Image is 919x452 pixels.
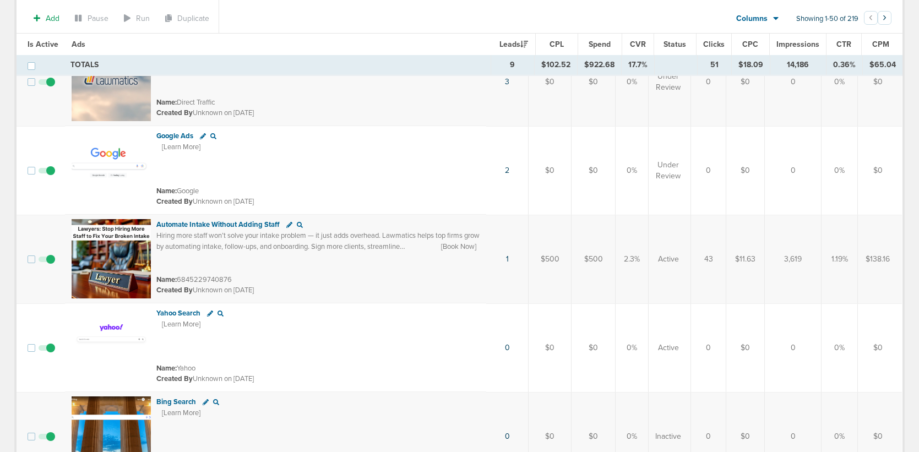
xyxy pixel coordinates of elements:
td: $0 [858,126,902,215]
td: $0 [572,126,616,215]
span: Created By [156,197,193,206]
span: CPM [872,40,889,49]
td: $500 [572,215,616,303]
td: $0 [572,37,616,126]
span: Created By [156,374,193,383]
td: 1.19% [822,215,858,303]
td: 0% [616,37,649,126]
td: 0 [765,37,822,126]
img: Ad image [72,42,151,121]
a: 0 [505,432,510,441]
span: Name: [156,364,177,373]
span: Ads [72,40,85,49]
img: Ad image [72,130,151,210]
small: Direct Traffic [156,98,215,107]
span: Google Ads [156,132,193,140]
small: 6845229740876 [156,275,232,284]
span: Active [658,254,679,265]
a: 3 [505,77,509,86]
td: 0% [822,37,858,126]
td: 0% [822,303,858,392]
span: CVR [630,40,646,49]
td: 43 [691,215,726,303]
span: Impressions [776,40,819,49]
small: Google [156,187,199,195]
td: $0 [726,37,765,126]
span: Name: [156,187,177,195]
td: TOTALS [64,55,491,75]
span: Created By [156,286,193,295]
td: 3,619 [765,215,822,303]
span: Clicks [703,40,725,49]
span: Showing 1-50 of 219 [796,14,858,24]
span: Is Active [28,40,58,49]
span: Bing Search [156,397,196,406]
td: 0 [691,37,726,126]
td: $65.04 [862,55,907,75]
ul: Pagination [864,13,891,26]
span: Columns [736,13,768,24]
button: Add [28,10,66,26]
td: 0 [691,126,726,215]
td: $0 [858,303,902,392]
td: $0 [572,303,616,392]
span: Yahoo Search [156,309,200,318]
td: 51 [697,55,732,75]
span: Active [658,342,679,353]
small: Unknown on [DATE] [156,197,254,206]
span: Add [46,14,59,23]
span: Status [664,40,686,49]
span: Name: [156,98,177,107]
small: Unknown on [DATE] [156,285,254,295]
span: Name: [156,275,177,284]
td: 0% [616,303,649,392]
td: $0 [726,303,765,392]
span: Inactive [655,431,681,442]
span: CPL [550,40,564,49]
a: 0 [505,343,510,352]
span: Leads [499,40,528,49]
small: Unknown on [DATE] [156,108,254,118]
td: 17.7% [622,55,655,75]
span: Hiring more staff won’t solve your intake problem — it just adds overhead. Lawmatics helps top fi... [156,231,480,262]
span: Created By [156,108,193,117]
td: $922.68 [578,55,622,75]
td: $0 [529,37,572,126]
span: Automate Intake Without Adding Staff [156,220,280,229]
img: Ad image [72,308,151,387]
td: 2.3% [616,215,649,303]
td: $138.16 [858,215,902,303]
button: Go to next page [878,11,891,25]
span: [Book Now] [441,242,476,252]
td: 0 [765,303,822,392]
span: CTR [836,40,851,49]
td: 14,186 [770,55,826,75]
td: 0% [616,126,649,215]
td: $0 [726,126,765,215]
small: Yahoo [156,364,195,373]
td: $11.63 [726,215,765,303]
td: $0 [529,126,572,215]
span: Under Review [655,71,681,92]
td: $102.52 [535,55,578,75]
img: Ad image [72,219,151,298]
a: 1 [506,254,509,264]
span: [Learn More] [162,142,200,152]
td: $18.09 [732,55,770,75]
span: [Learn More] [162,319,200,329]
small: Unknown on [DATE] [156,374,254,384]
td: $0 [858,37,902,126]
td: 0 [765,126,822,215]
td: $500 [529,215,572,303]
span: [Learn More] [162,408,200,418]
td: 0.36% [826,55,862,75]
td: 0 [691,303,726,392]
a: 2 [505,166,509,175]
td: 9 [491,55,534,75]
td: $0 [529,303,572,392]
span: Under Review [655,160,681,181]
span: Spend [589,40,611,49]
td: 0% [822,126,858,215]
span: CPC [742,40,758,49]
